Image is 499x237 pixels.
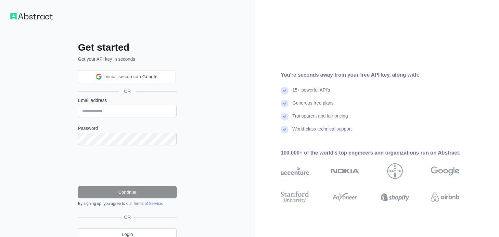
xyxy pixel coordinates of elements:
label: Email address [78,97,177,104]
img: google [431,163,459,179]
img: check mark [281,113,288,120]
label: Password [78,125,177,131]
img: payoneer [331,190,359,204]
div: World-class technical support [292,126,352,139]
img: shopify [381,190,409,204]
div: 15+ powerful API's [292,87,330,100]
button: Continue [78,186,177,198]
img: bayer [387,163,403,179]
span: Iniciar sesión con Google [104,73,157,80]
span: OR [119,88,136,94]
h2: Get started [78,42,177,53]
span: OR [122,214,134,220]
img: airbnb [431,190,459,204]
div: Transparent and fair pricing [292,113,348,126]
img: Workflow [10,13,53,19]
p: Get your API key in seconds [78,56,177,62]
img: nokia [331,163,359,179]
div: 100,000+ of the world's top engineers and organizations run on Abstract: [281,149,480,157]
div: By signing up, you agree to our . [78,201,177,206]
div: Generous free plans [292,100,334,113]
img: check mark [281,126,288,133]
a: Terms of Service [133,201,162,206]
div: You're seconds away from your free API key, along with: [281,71,480,79]
img: accenture [281,163,309,179]
img: check mark [281,87,288,94]
img: check mark [281,100,288,107]
div: Iniciar sesión con Google [78,70,175,83]
img: stanford university [281,190,309,204]
iframe: reCAPTCHA [78,153,177,178]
